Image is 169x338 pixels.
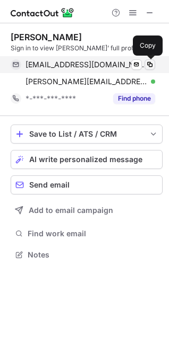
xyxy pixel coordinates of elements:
[28,250,158,260] span: Notes
[11,6,74,19] img: ContactOut v5.3.10
[29,206,113,215] span: Add to email campaign
[11,124,163,144] button: save-profile-one-click
[26,77,147,86] span: [PERSON_NAME][EMAIL_ADDRESS][DOMAIN_NAME]
[11,150,163,169] button: AI write personalized message
[11,32,82,42] div: [PERSON_NAME]
[11,247,163,262] button: Notes
[28,229,158,238] span: Find work email
[29,130,144,138] div: Save to List / ATS / CRM
[11,201,163,220] button: Add to email campaign
[11,43,163,53] div: Sign in to view [PERSON_NAME]’ full profile
[29,155,142,164] span: AI write personalized message
[11,226,163,241] button: Find work email
[29,181,70,189] span: Send email
[11,175,163,194] button: Send email
[26,60,147,69] span: [EMAIL_ADDRESS][DOMAIN_NAME]
[113,93,155,104] button: Reveal Button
